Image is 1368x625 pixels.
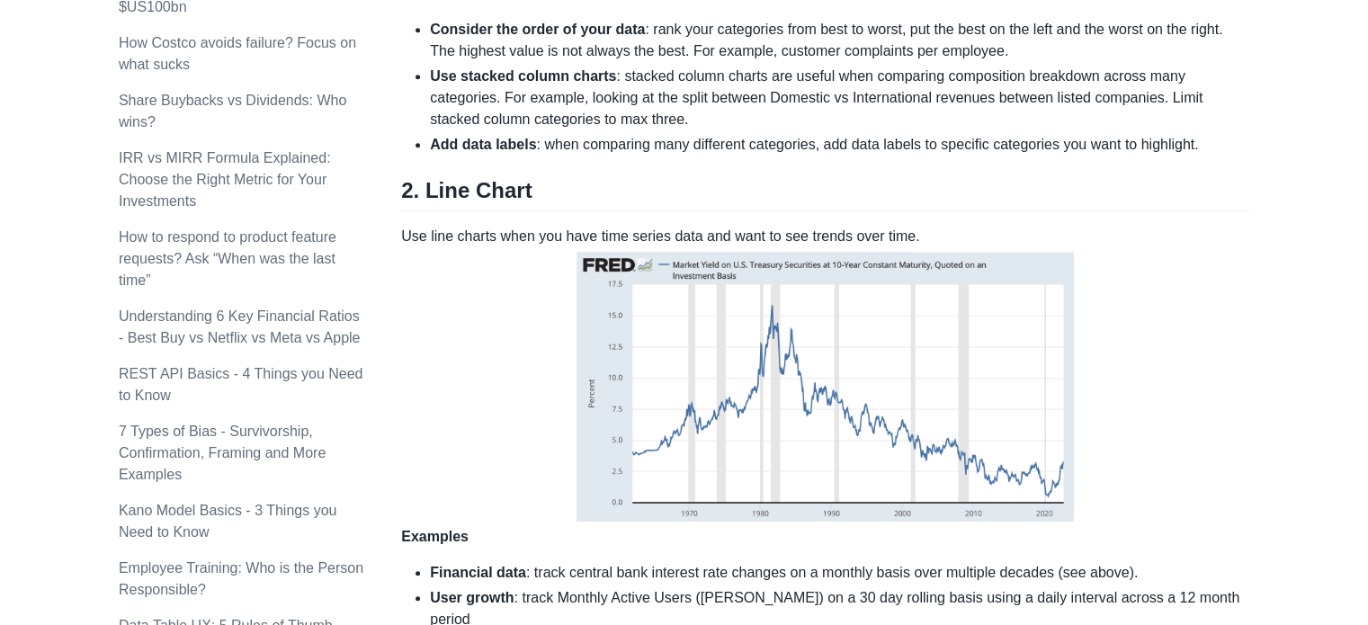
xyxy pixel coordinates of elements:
p: Use line charts when you have time series data and want to see trends over time. [401,226,1249,548]
a: Share Buybacks vs Dividends: Who wins? [119,93,346,129]
a: Employee Training: Who is the Person Responsible? [119,560,363,597]
a: Understanding 6 Key Financial Ratios - Best Buy vs Netflix vs Meta vs Apple [119,308,361,345]
strong: Use stacked column charts [430,68,616,84]
strong: Add data labels [430,137,536,152]
img: fed-rate [572,247,1078,526]
strong: Financial data [430,565,526,580]
a: REST API Basics - 4 Things you Need to Know [119,366,363,403]
a: IRR vs MIRR Formula Explained: Choose the Right Metric for Your Investments [119,150,331,209]
a: How to respond to product feature requests? Ask “When was the last time” [119,229,336,288]
h2: 2. Line Chart [401,177,1249,211]
a: Kano Model Basics - 3 Things you Need to Know [119,503,337,540]
li: : track central bank interest rate changes on a monthly basis over multiple decades (see above). [430,562,1249,584]
a: How Costco avoids failure? Focus on what sucks [119,35,356,72]
strong: Examples [401,529,469,544]
li: : rank your categories from best to worst, put the best on the left and the worst on the right. T... [430,19,1249,62]
li: : when comparing many different categories, add data labels to specific categories you want to hi... [430,134,1249,156]
strong: User growth [430,590,514,605]
li: : stacked column charts are useful when comparing composition breakdown across many categories. F... [430,66,1249,130]
a: 7 Types of Bias - Survivorship, Confirmation, Framing and More Examples [119,424,326,482]
strong: Consider the order of your data [430,22,645,37]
